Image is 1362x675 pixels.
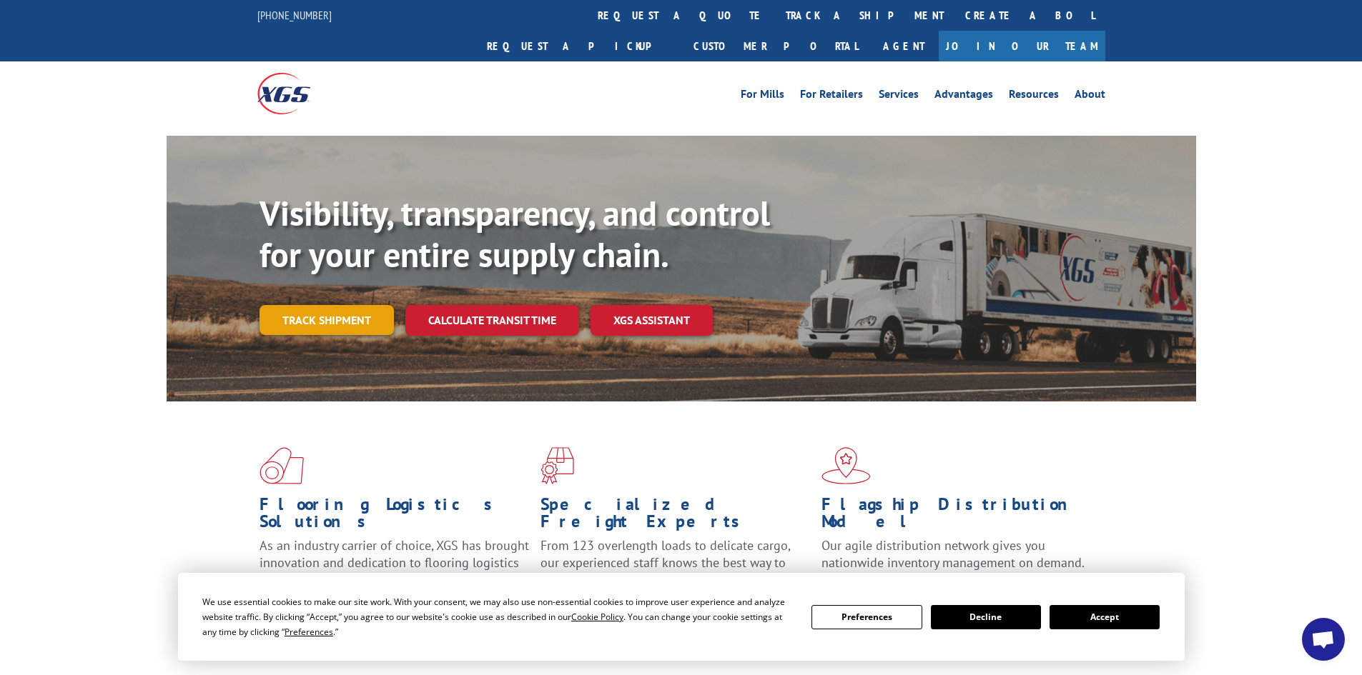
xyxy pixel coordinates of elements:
a: [PHONE_NUMBER] [257,8,332,22]
h1: Flooring Logistics Solutions [260,496,530,537]
div: Cookie Consent Prompt [178,573,1185,661]
span: As an industry carrier of choice, XGS has brought innovation and dedication to flooring logistics... [260,537,529,588]
div: Open chat [1302,618,1345,661]
a: Calculate transit time [405,305,579,336]
h1: Specialized Freight Experts [541,496,811,537]
a: Request a pickup [476,31,683,61]
p: From 123 overlength loads to delicate cargo, our experienced staff knows the best way to move you... [541,537,811,601]
a: For Retailers [800,89,863,104]
a: XGS ASSISTANT [591,305,713,336]
button: Decline [931,605,1041,629]
img: xgs-icon-flagship-distribution-model-red [821,447,871,484]
h1: Flagship Distribution Model [821,496,1092,537]
a: Advantages [934,89,993,104]
a: For Mills [741,89,784,104]
a: Customer Portal [683,31,869,61]
img: xgs-icon-focused-on-flooring-red [541,447,574,484]
b: Visibility, transparency, and control for your entire supply chain. [260,191,770,276]
a: Join Our Team [939,31,1105,61]
a: Services [879,89,919,104]
span: Cookie Policy [571,611,623,623]
img: xgs-icon-total-supply-chain-intelligence-red [260,447,304,484]
a: Resources [1009,89,1059,104]
div: We use essential cookies to make our site work. With your consent, we may also use non-essential ... [202,594,794,639]
button: Preferences [811,605,922,629]
button: Accept [1050,605,1160,629]
a: Agent [869,31,939,61]
a: About [1075,89,1105,104]
span: Our agile distribution network gives you nationwide inventory management on demand. [821,537,1085,571]
a: Track shipment [260,305,394,335]
span: Preferences [285,626,333,638]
